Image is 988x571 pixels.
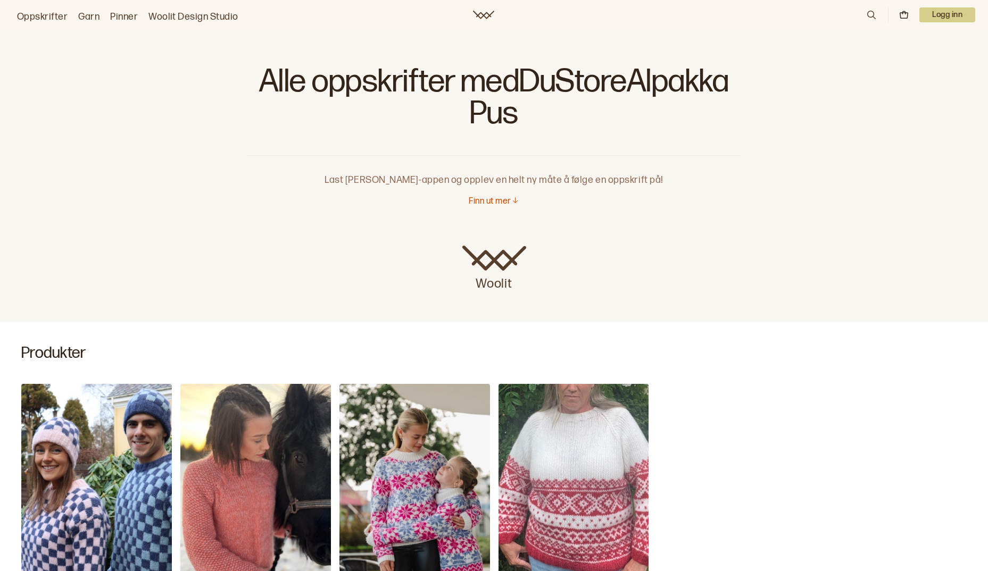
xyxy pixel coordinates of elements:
p: Woolit [462,271,526,292]
a: Oppskrifter [17,10,68,24]
a: Woolit Design Studio [148,10,238,24]
p: Last [PERSON_NAME]-appen og opplev en helt ny måte å følge en oppskrift på! [247,156,741,188]
a: Woolit [473,11,494,19]
a: Woolit [462,246,526,292]
img: Woolit [462,246,526,271]
button: Finn ut mer [469,196,519,207]
p: Logg inn [919,7,975,22]
a: Garn [78,10,99,24]
p: Finn ut mer [469,196,511,207]
a: Pinner [110,10,138,24]
h1: Alle oppskrifter med DuStoreAlpakka Pus [247,64,741,138]
button: User dropdown [919,7,975,22]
